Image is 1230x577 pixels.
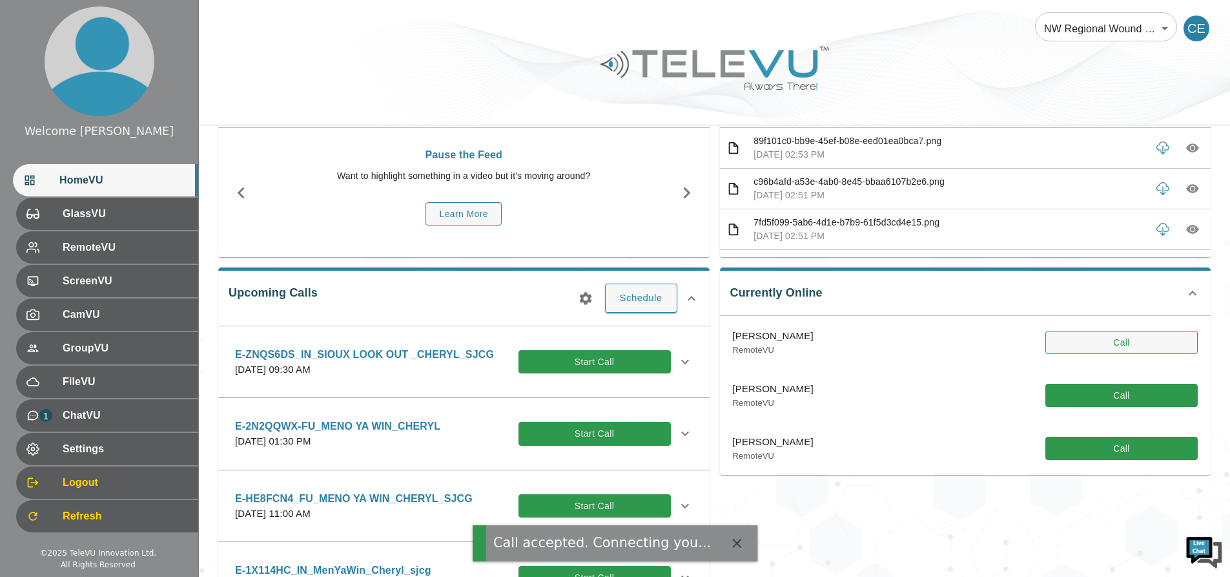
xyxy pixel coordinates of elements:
[733,397,814,410] p: RemoteVU
[235,347,494,362] p: E-ZNQS6DS_IN_SIOUX LOOK OUT _CHERYL_SJCG
[16,198,198,230] div: GlassVU
[63,441,188,457] span: Settings
[235,434,440,449] p: [DATE] 01:30 PM
[16,299,198,331] div: CamVU
[63,374,188,390] span: FileVU
[212,6,243,37] div: Minimize live chat window
[753,148,1145,162] p: [DATE] 02:53 PM
[22,60,54,92] img: d_736959983_company_1615157101543_736959983
[45,6,154,116] img: profile.png
[518,422,671,446] button: Start Call
[63,408,188,423] span: ChatVU
[605,284,677,312] button: Schedule
[63,273,188,289] span: ScreenVU
[599,41,831,95] img: Logo
[518,494,671,518] button: Start Call
[16,366,198,398] div: FileVU
[425,202,502,226] button: Learn More
[6,353,246,398] textarea: Type your message and hit 'Enter'
[235,491,473,507] p: E-HE8FCN4_FU_MENO YA WIN_CHERYL_SJCG
[16,265,198,297] div: ScreenVU
[16,433,198,465] div: Settings
[225,483,703,529] div: E-HE8FCN4_FU_MENO YA WIN_CHERYL_SJCG[DATE] 11:00 AMStart Call
[39,409,52,422] p: 1
[75,163,178,293] span: We're online!
[753,175,1145,189] p: c96b4afd-a53e-4ab0-8e45-bbaa6107b2e6.png
[225,339,703,385] div: E-ZNQS6DS_IN_SIOUX LOOK OUT _CHERYL_SJCG[DATE] 09:30 AMStart Call
[1045,437,1198,461] button: Call
[13,164,198,196] div: HomeVU
[753,189,1145,202] p: [DATE] 02:51 PM
[16,332,198,364] div: GroupVU
[1035,10,1177,47] div: NW Regional Wound Care
[63,475,188,490] span: Logout
[271,147,657,163] p: Pause the Feed
[63,307,188,322] span: CamVU
[63,240,188,255] span: RemoteVU
[271,169,657,183] p: Want to highlight something in a video but it's moving around?
[235,362,494,377] p: [DATE] 09:30 AM
[16,399,198,432] div: 1ChatVU
[733,329,814,344] p: [PERSON_NAME]
[518,350,671,374] button: Start Call
[1045,331,1198,355] button: Call
[733,450,814,463] p: RemoteVU
[235,507,473,521] p: [DATE] 11:00 AM
[63,509,188,524] span: Refresh
[1045,384,1198,408] button: Call
[733,344,814,357] p: RemoteVU
[63,206,188,222] span: GlassVU
[25,123,174,140] div: Welcome [PERSON_NAME]
[16,231,198,264] div: RemoteVU
[1184,16,1209,41] div: CE
[493,533,711,553] div: Call accepted. Connecting you...
[753,134,1145,148] p: 89f101c0-bb9e-45ef-b08e-eed01ea0bca7.png
[753,257,1145,270] p: 4a19de6c-1be9-4fb6-bfc2-bcf2f93a80ae.png
[63,341,188,356] span: GroupVU
[733,382,814,397] p: [PERSON_NAME]
[59,173,188,188] span: HomeVU
[753,216,1145,229] p: 7fd5f099-5ab6-4d1e-b7b9-61f5d3cd4e15.png
[16,467,198,499] div: Logout
[733,435,814,450] p: [PERSON_NAME]
[235,419,440,434] p: E-2N2QQWX-FU_MENO YA WIN_CHERYL
[753,229,1145,243] p: [DATE] 02:51 PM
[1185,532,1224,571] img: Chat Widget
[16,500,198,532] div: Refresh
[67,68,217,85] div: Chat with us now
[225,411,703,457] div: E-2N2QQWX-FU_MENO YA WIN_CHERYL[DATE] 01:30 PMStart Call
